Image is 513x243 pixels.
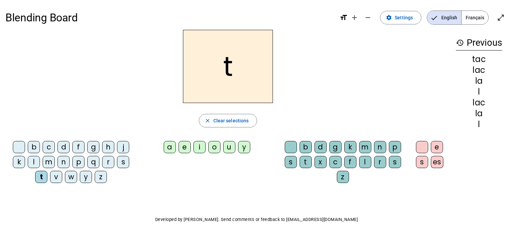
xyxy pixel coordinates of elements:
[456,77,502,85] div: la
[208,141,220,153] div: o
[87,141,99,153] div: g
[361,11,375,24] button: Decrease font size
[223,141,235,153] div: u
[374,156,386,168] div: r
[350,14,358,22] mat-icon: add
[389,156,401,168] div: s
[314,141,327,153] div: d
[359,156,371,168] div: l
[395,14,413,22] span: Settings
[300,156,312,168] div: t
[386,15,392,21] mat-icon: settings
[65,171,77,183] div: w
[416,156,428,168] div: s
[456,88,502,96] div: l
[57,141,70,153] div: d
[337,171,349,183] div: z
[13,156,25,168] div: k
[87,156,99,168] div: q
[431,141,443,153] div: e
[183,30,273,103] h2: t
[43,156,55,168] div: m
[102,141,114,153] div: h
[164,141,176,153] div: a
[28,141,40,153] div: b
[300,141,312,153] div: b
[50,171,62,183] div: v
[431,156,443,168] div: es
[35,171,47,183] div: t
[497,14,505,22] mat-icon: open_in_full
[5,216,508,224] p: Developed by [PERSON_NAME]. Send comments or feedback to [EMAIL_ADDRESS][DOMAIN_NAME]
[427,11,461,24] span: English
[57,156,70,168] div: n
[374,141,386,153] div: n
[213,117,249,125] span: Clear selections
[462,11,488,24] span: Français
[193,141,206,153] div: i
[494,11,508,24] button: Enter full screen
[344,141,356,153] div: k
[285,156,297,168] div: s
[380,11,421,24] button: Settings
[329,141,342,153] div: g
[5,7,334,28] h1: Blending Board
[72,156,85,168] div: p
[238,141,250,153] div: y
[43,141,55,153] div: c
[456,39,464,47] mat-icon: history
[179,141,191,153] div: e
[80,171,92,183] div: y
[95,171,107,183] div: z
[314,156,327,168] div: x
[364,14,372,22] mat-icon: remove
[199,114,257,127] button: Clear selections
[456,55,502,63] div: tac
[456,66,502,74] div: lac
[117,141,129,153] div: j
[389,141,401,153] div: p
[344,156,356,168] div: f
[205,118,211,124] mat-icon: close
[72,141,85,153] div: f
[348,11,361,24] button: Increase font size
[102,156,114,168] div: r
[427,11,489,25] mat-button-toggle-group: Language selection
[28,156,40,168] div: l
[456,109,502,118] div: la
[329,156,342,168] div: c
[456,99,502,107] div: lac
[117,156,129,168] div: s
[456,120,502,128] div: l
[456,35,502,50] h3: Previous
[340,14,348,22] mat-icon: format_size
[359,141,371,153] div: m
